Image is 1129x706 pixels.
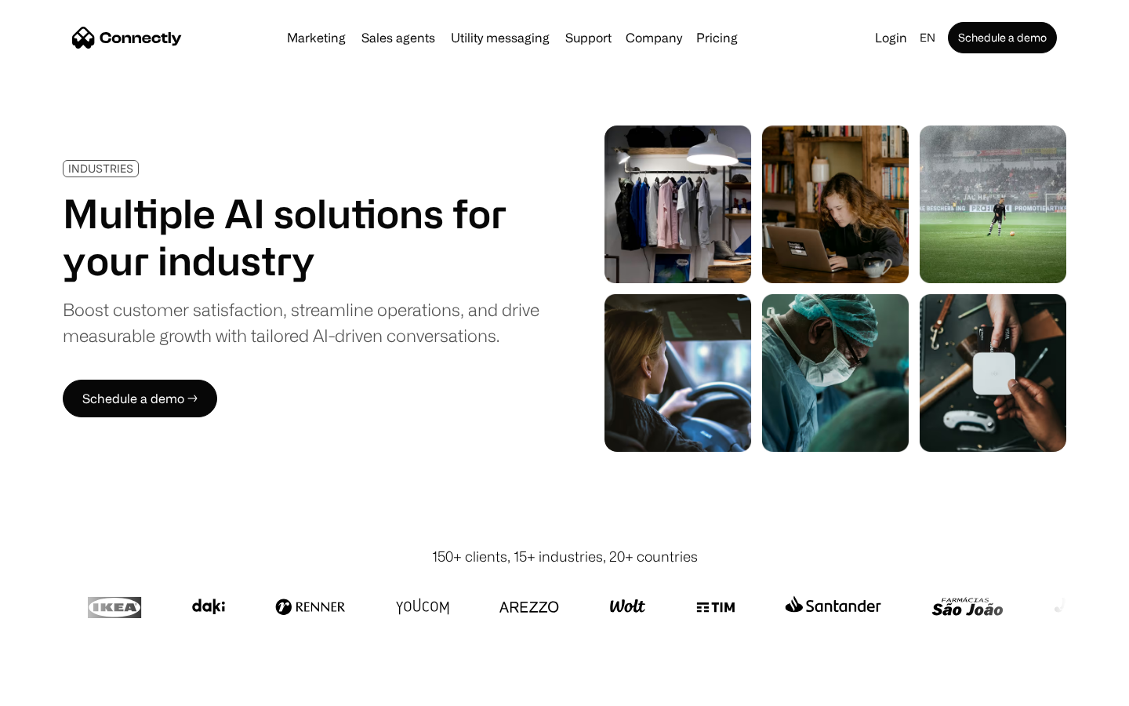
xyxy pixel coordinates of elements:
a: Support [559,31,618,44]
h1: Multiple AI solutions for your industry [63,190,539,284]
ul: Language list [31,679,94,701]
aside: Language selected: English [16,677,94,701]
div: en [920,27,935,49]
div: Boost customer satisfaction, streamline operations, and drive measurable growth with tailored AI-... [63,297,539,348]
a: Marketing [281,31,352,44]
div: Company [626,27,682,49]
a: Login [869,27,913,49]
a: Sales agents [355,31,441,44]
a: Schedule a demo → [63,380,217,417]
a: Pricing [690,31,744,44]
div: INDUSTRIES [68,162,133,174]
a: Schedule a demo [948,22,1057,53]
a: Utility messaging [445,31,556,44]
div: 150+ clients, 15+ industries, 20+ countries [432,546,698,567]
